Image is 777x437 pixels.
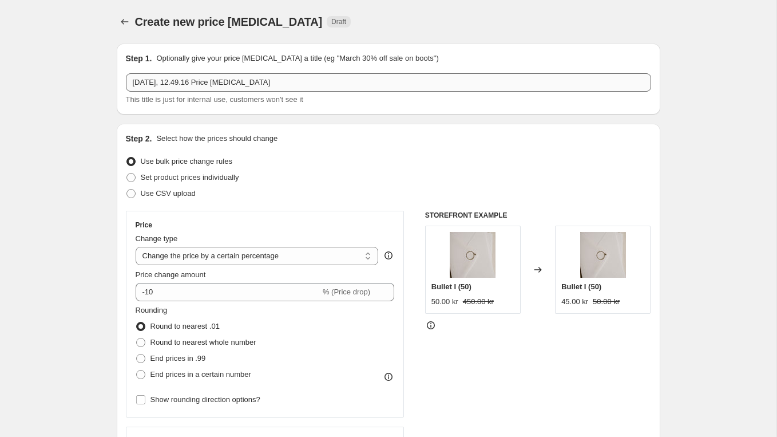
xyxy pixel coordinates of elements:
[141,189,196,198] span: Use CSV upload
[150,370,251,379] span: End prices in a certain number
[141,157,232,166] span: Use bulk price change rules
[150,322,220,330] span: Round to nearest .01
[136,270,206,279] span: Price change amount
[383,250,394,261] div: help
[136,306,168,314] span: Rounding
[323,288,370,296] span: % (Price drop)
[135,15,323,28] span: Create new price [MEDICAL_DATA]
[561,282,601,291] span: Bullet I (50)
[580,232,626,278] img: Bulllet-ring-I-S_80x.jpg
[126,53,152,64] h2: Step 1.
[150,354,206,363] span: End prices in .99
[126,133,152,144] h2: Step 2.
[126,95,303,104] span: This title is just for internal use, customers won't see it
[136,234,178,243] span: Change type
[331,17,346,26] span: Draft
[425,211,651,220] h6: STOREFRONT EXAMPLE
[136,221,152,230] h3: Price
[593,296,620,308] strike: 50.00 kr
[150,338,256,347] span: Round to nearest whole number
[156,133,277,144] p: Select how the prices should change
[561,296,588,308] div: 45.00 kr
[117,14,133,30] button: Price change jobs
[463,296,494,308] strike: 450.00 kr
[431,282,471,291] span: Bullet I (50)
[450,232,495,278] img: Bulllet-ring-I-S_80x.jpg
[126,73,651,92] input: 30% off holiday sale
[136,283,320,301] input: -15
[156,53,438,64] p: Optionally give your price [MEDICAL_DATA] a title (eg "March 30% off sale on boots")
[141,173,239,182] span: Set product prices individually
[431,296,458,308] div: 50.00 kr
[150,395,260,404] span: Show rounding direction options?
